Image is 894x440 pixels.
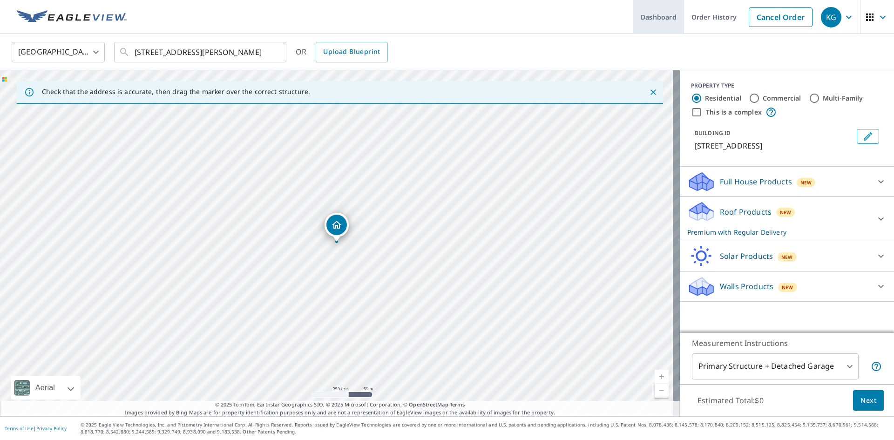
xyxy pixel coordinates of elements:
[450,401,465,408] a: Terms
[853,390,884,411] button: Next
[692,338,882,349] p: Measurement Instructions
[823,94,863,103] label: Multi-Family
[780,209,792,216] span: New
[871,361,882,372] span: Your report will include the primary structure and a detached garage if one exists.
[706,108,762,117] label: This is a complex
[687,201,887,237] div: Roof ProductsNewPremium with Regular Delivery
[323,46,380,58] span: Upload Blueprint
[749,7,813,27] a: Cancel Order
[215,401,465,409] span: © 2025 TomTom, Earthstar Geographics SIO, © 2025 Microsoft Corporation, ©
[687,275,887,298] div: Walls ProductsNew
[36,425,67,432] a: Privacy Policy
[857,129,879,144] button: Edit building 1
[720,206,772,217] p: Roof Products
[316,42,387,62] a: Upload Blueprint
[5,426,67,431] p: |
[705,94,741,103] label: Residential
[692,353,859,379] div: Primary Structure + Detached Garage
[687,170,887,193] div: Full House ProductsNew
[296,42,388,62] div: OR
[763,94,801,103] label: Commercial
[647,86,659,98] button: Close
[655,370,669,384] a: Current Level 17, Zoom In
[687,245,887,267] div: Solar ProductsNew
[782,284,793,291] span: New
[691,81,883,90] div: PROPERTY TYPE
[800,179,812,186] span: New
[720,250,773,262] p: Solar Products
[5,425,34,432] a: Terms of Use
[821,7,841,27] div: KG
[695,140,853,151] p: [STREET_ADDRESS]
[690,390,771,411] p: Estimated Total: $0
[687,227,870,237] p: Premium with Regular Delivery
[42,88,310,96] p: Check that the address is accurate, then drag the marker over the correct structure.
[781,253,793,261] span: New
[12,39,105,65] div: [GEOGRAPHIC_DATA]
[325,213,349,242] div: Dropped pin, building 1, Residential property, 9660 Thornbush Dr Amarillo, TX 79119
[720,176,792,187] p: Full House Products
[33,376,58,399] div: Aerial
[409,401,448,408] a: OpenStreetMap
[860,395,876,406] span: Next
[720,281,773,292] p: Walls Products
[11,376,81,399] div: Aerial
[655,384,669,398] a: Current Level 17, Zoom Out
[135,39,267,65] input: Search by address or latitude-longitude
[17,10,127,24] img: EV Logo
[695,129,731,137] p: BUILDING ID
[81,421,889,435] p: © 2025 Eagle View Technologies, Inc. and Pictometry International Corp. All Rights Reserved. Repo...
